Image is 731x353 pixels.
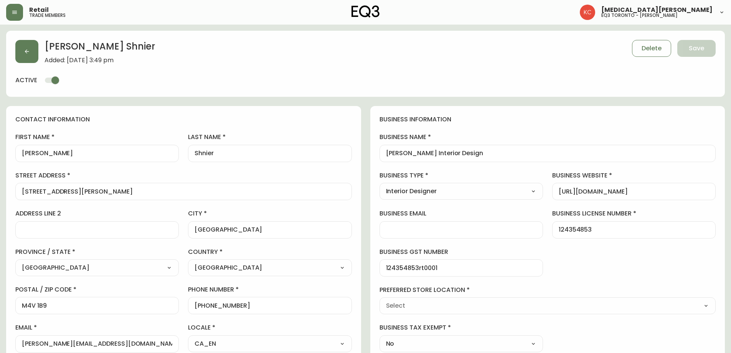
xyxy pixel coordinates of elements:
label: business tax exempt [380,323,543,332]
span: Retail [29,7,49,13]
label: preferred store location [380,286,716,294]
label: province / state [15,248,179,256]
span: Delete [642,44,662,53]
label: postal / zip code [15,285,179,294]
label: street address [15,171,352,180]
img: logo [351,5,380,18]
label: address line 2 [15,209,179,218]
label: first name [15,133,179,141]
label: business website [552,171,716,180]
img: 6487344ffbf0e7f3b216948508909409 [580,5,595,20]
h5: trade members [29,13,66,18]
h5: eq3 toronto - [PERSON_NAME] [601,13,678,18]
input: https://www.designshop.com [559,188,709,195]
span: Added: [DATE] 3:49 pm [45,57,155,64]
label: email [15,323,179,332]
label: city [188,209,351,218]
label: business name [380,133,716,141]
span: [MEDICAL_DATA][PERSON_NAME] [601,7,713,13]
label: business gst number [380,248,543,256]
h2: [PERSON_NAME] Shnier [45,40,155,57]
label: locale [188,323,351,332]
label: business license number [552,209,716,218]
h4: active [15,76,37,85]
label: business type [380,171,543,180]
h4: business information [380,115,716,124]
label: country [188,248,351,256]
label: last name [188,133,351,141]
h4: contact information [15,115,352,124]
label: phone number [188,285,351,294]
label: business email [380,209,543,218]
button: Delete [632,40,671,57]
